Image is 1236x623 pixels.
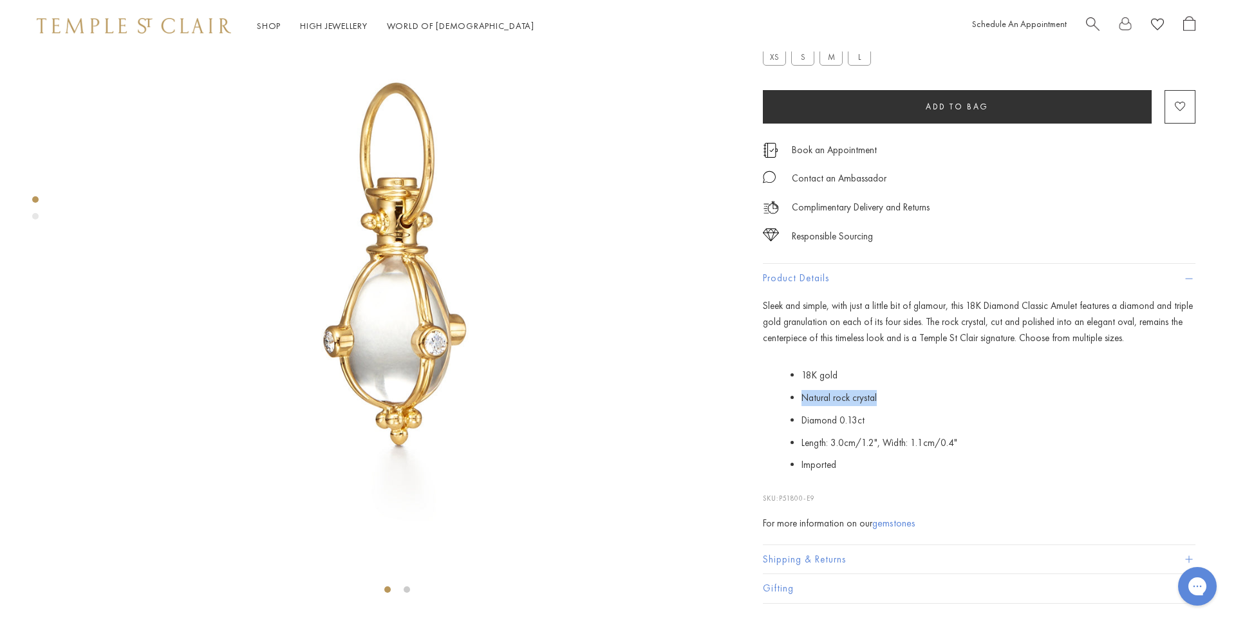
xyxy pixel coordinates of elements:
[801,369,838,382] span: 18K gold
[926,101,989,112] span: Add to bag
[1086,16,1100,36] a: Search
[801,391,877,404] span: Natural rock crystal
[1183,16,1195,36] a: Open Shopping Bag
[792,200,930,216] p: Complimentary Delivery and Returns
[972,18,1067,30] a: Schedule An Appointment
[763,574,1195,603] button: Gifting
[792,171,886,187] div: Contact an Ambassador
[763,143,778,158] img: icon_appointment.svg
[1151,16,1164,36] a: View Wishlist
[848,49,871,65] label: L
[792,228,873,245] div: Responsible Sourcing
[763,90,1152,124] button: Add to bag
[763,545,1195,574] button: Shipping & Returns
[792,143,877,157] a: Book an Appointment
[801,458,836,471] span: Imported
[801,414,865,427] span: Diamond 0.13ct
[819,49,843,65] label: M
[763,200,779,216] img: icon_delivery.svg
[763,516,1195,532] div: For more information on our
[387,20,534,32] a: World of [DEMOGRAPHIC_DATA]World of [DEMOGRAPHIC_DATA]
[872,516,915,530] a: gemstones
[791,49,814,65] label: S
[1172,563,1223,610] iframe: Gorgias live chat messenger
[257,20,281,32] a: ShopShop
[257,18,534,34] nav: Main navigation
[763,49,786,65] label: XS
[801,436,957,449] span: Length: 3.0cm/1.2", Width: 1.1cm/0.4"
[763,171,776,183] img: MessageIcon-01_2.svg
[779,494,815,503] span: P51800-E9
[300,20,368,32] a: High JewelleryHigh Jewellery
[763,298,1195,346] p: Sleek and simple, with just a little bit of glamour, this 18K Diamond Classic Amulet features a d...
[763,228,779,241] img: icon_sourcing.svg
[763,479,1195,504] p: SKU:
[763,264,1195,293] button: Product Details
[32,193,39,230] div: Product gallery navigation
[37,18,231,33] img: Temple St. Clair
